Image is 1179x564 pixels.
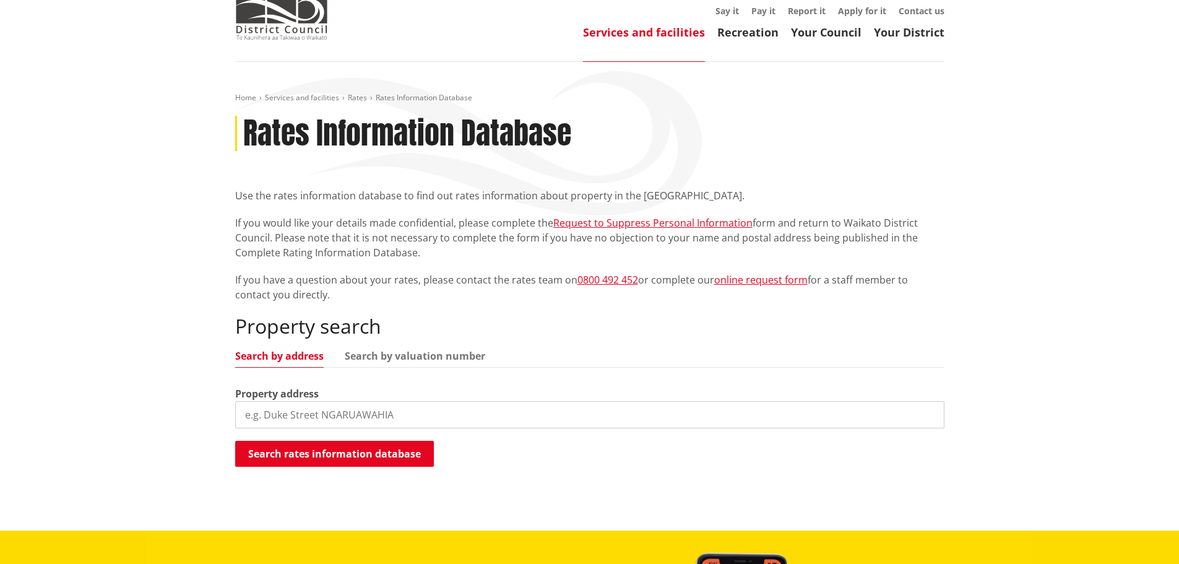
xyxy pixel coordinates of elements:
p: If you would like your details made confidential, please complete the form and return to Waikato ... [235,215,944,260]
a: Report it [788,5,826,17]
a: Apply for it [838,5,886,17]
a: Search by address [235,351,324,361]
h1: Rates Information Database [243,116,571,152]
a: online request form [714,273,808,287]
nav: breadcrumb [235,93,944,103]
a: Home [235,92,256,103]
input: e.g. Duke Street NGARUAWAHIA [235,401,944,428]
button: Search rates information database [235,441,434,467]
a: Rates [348,92,367,103]
a: Your District [874,25,944,40]
p: If you have a question about your rates, please contact the rates team on or complete our for a s... [235,272,944,302]
span: Rates Information Database [376,92,472,103]
a: Recreation [717,25,779,40]
a: Services and facilities [583,25,705,40]
label: Property address [235,386,319,401]
a: 0800 492 452 [577,273,638,287]
a: Your Council [791,25,862,40]
a: Search by valuation number [345,351,485,361]
a: Request to Suppress Personal Information [553,216,753,230]
a: Pay it [751,5,775,17]
a: Contact us [899,5,944,17]
h2: Property search [235,315,944,338]
p: Use the rates information database to find out rates information about property in the [GEOGRAPHI... [235,188,944,203]
a: Say it [715,5,739,17]
a: Services and facilities [265,92,339,103]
